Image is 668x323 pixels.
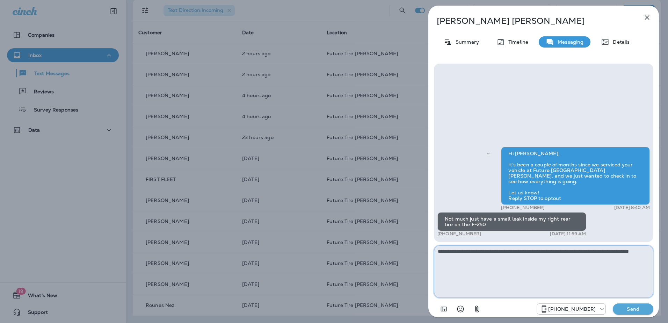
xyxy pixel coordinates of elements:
p: [PERSON_NAME] [PERSON_NAME] [437,16,627,26]
div: Not much just have a small leak inside my right rear tire on the F-250 [437,212,586,231]
p: [PHONE_NUMBER] [501,205,545,210]
button: Send [613,303,653,315]
p: Summary [452,39,479,45]
div: +1 (928) 232-1970 [537,305,605,313]
div: Hi [PERSON_NAME], It’s been a couple of months since we serviced your vehicle at Future [GEOGRAPH... [501,147,650,205]
button: Add in a premade template [437,302,451,316]
p: Details [609,39,630,45]
button: Select an emoji [453,302,467,316]
p: [PHONE_NUMBER] [548,306,596,312]
p: [DATE] 8:40 AM [614,205,650,210]
span: Sent [487,150,491,156]
p: Send [618,306,648,312]
p: [DATE] 11:59 AM [550,231,586,237]
p: [PHONE_NUMBER] [437,231,481,237]
p: Timeline [505,39,528,45]
p: Messaging [554,39,583,45]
